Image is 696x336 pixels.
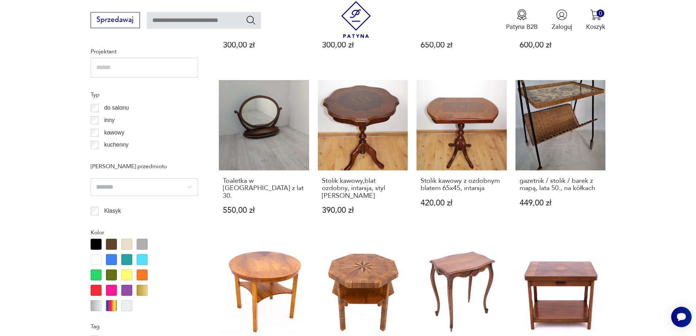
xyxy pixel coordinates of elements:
p: 550,00 zł [223,207,305,214]
img: Ikona medalu [516,9,528,20]
a: Sprzedawaj [91,18,140,23]
div: 0 [597,10,604,17]
button: Zaloguj [552,9,572,31]
p: do salonu [104,103,129,113]
p: Typ [91,90,198,99]
p: 300,00 zł [322,41,404,49]
button: 0Koszyk [586,9,605,31]
p: Tag [91,322,198,331]
button: Patyna B2B [506,9,538,31]
p: kawowy [104,128,124,137]
img: Patyna - sklep z meblami i dekoracjami vintage [338,1,374,38]
p: 420,00 zł [421,199,503,207]
button: Szukaj [246,15,256,25]
h3: Toaletka w [GEOGRAPHIC_DATA] z lat 30. [223,177,305,200]
a: Toaletka w mahoniu z lat 30.Toaletka w [GEOGRAPHIC_DATA] z lat 30.550,00 zł [219,80,309,231]
p: Koszyk [586,23,605,31]
a: gazetnik / stolik / barek z mapą, lata 50., na kółkachgazetnik / stolik / barek z mapą, lata 50.,... [516,80,606,231]
img: Ikona koszyka [590,9,601,20]
h3: Stolik kawowy,blat ozdobny, intarsja, styl [PERSON_NAME] [322,177,404,200]
iframe: Smartsupp widget button [671,307,692,327]
p: inny [104,116,115,125]
p: 390,00 zł [322,207,404,214]
img: Ikonka użytkownika [556,9,567,20]
p: Zaloguj [552,23,572,31]
p: 449,00 zł [520,199,602,207]
p: 600,00 zł [520,41,602,49]
p: 300,00 zł [223,41,305,49]
p: 650,00 zł [421,41,503,49]
a: Stolik kawowy z ozdobnym blatem 65x45, intarsjaStolik kawowy z ozdobnym blatem 65x45, intarsja420... [417,80,507,231]
button: Sprzedawaj [91,12,140,28]
p: kuchenny [104,140,129,150]
p: Patyna B2B [506,23,538,31]
p: Klasyk [104,206,121,216]
p: Projektant [91,47,198,56]
p: [PERSON_NAME] przedmiotu [91,162,198,171]
h3: gazetnik / stolik / barek z mapą, lata 50., na kółkach [520,177,602,192]
a: Stolik kawowy,blat ozdobny, intarsja, styl ludwikowskiStolik kawowy,blat ozdobny, intarsja, styl ... [318,80,408,231]
h3: Stolik kawowy z ozdobnym blatem 65x45, intarsja [421,177,503,192]
p: Kolor [91,228,198,237]
a: Ikona medaluPatyna B2B [506,9,538,31]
